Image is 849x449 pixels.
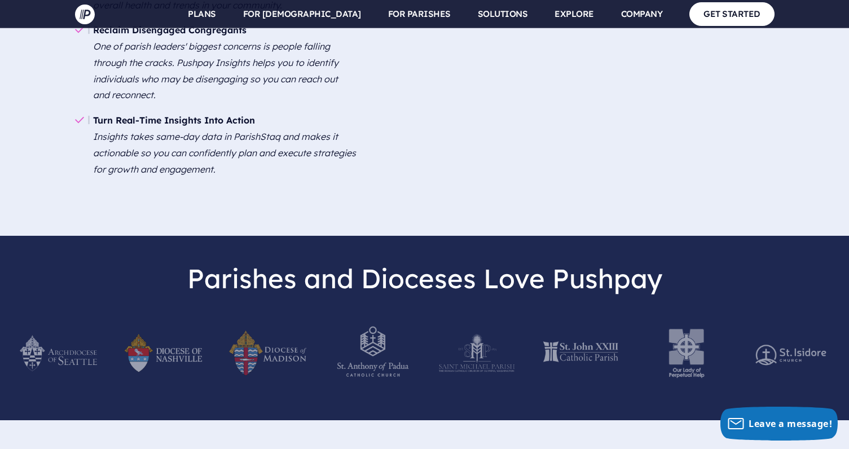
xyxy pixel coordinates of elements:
em: Insights takes same-day data in ParishStaq and makes it actionable so you can confidently plan an... [93,131,356,175]
b: Turn Real-Time Insights Into Action [93,115,255,126]
a: GET STARTED [689,2,775,25]
span: Leave a message! [749,417,832,430]
img: seattle [20,322,98,384]
img: Our-Lady-of-Perpetual-Help [648,322,725,384]
img: st-isidore [752,322,830,384]
img: Saint-Michael-Parish [438,322,516,384]
button: Leave a message! [720,407,838,441]
b: Reclaim Disengaged Congregants [93,24,247,36]
img: madison [229,322,307,384]
img: Saint-Anthony [333,322,411,384]
img: saint-john [543,322,621,384]
img: nashville [124,322,202,384]
em: One of parish leaders' biggest concerns is people falling through the cracks. Pushpay Insights he... [93,41,338,100]
h2: Parishes and Dioceses Love Pushpay [9,254,840,303]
